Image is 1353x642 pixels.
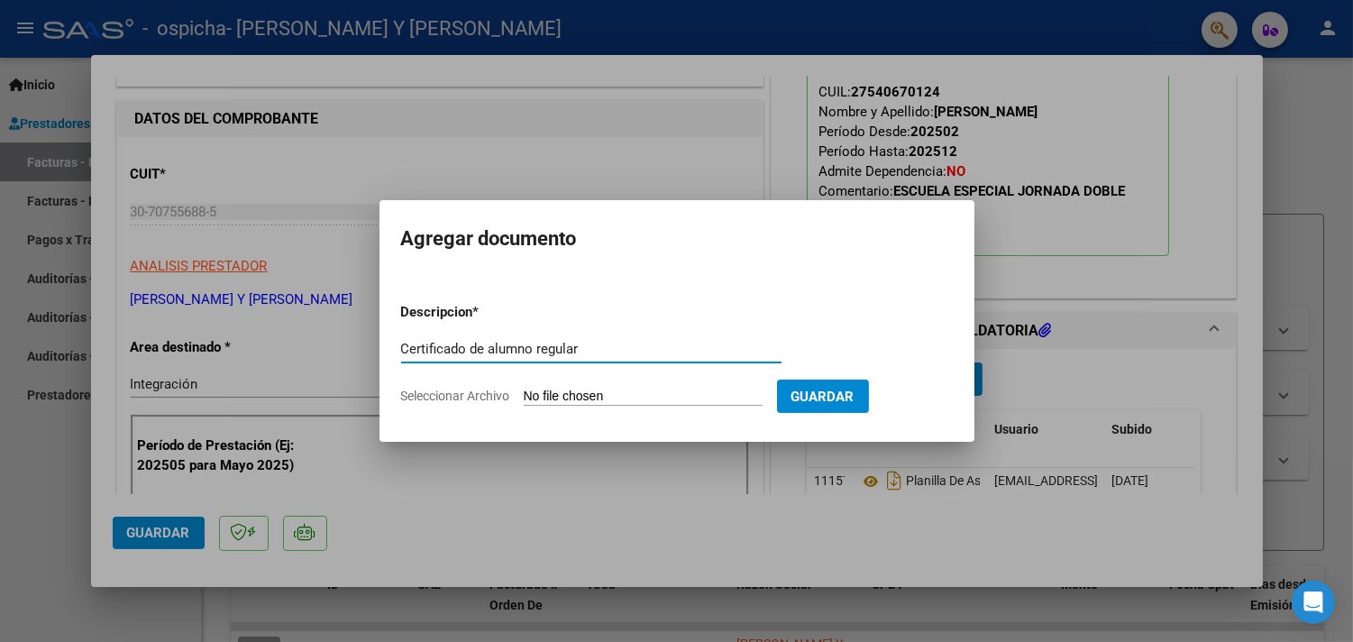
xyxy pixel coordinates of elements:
[401,389,510,403] span: Seleccionar Archivo
[401,302,567,323] p: Descripcion
[777,380,869,413] button: Guardar
[791,389,855,405] span: Guardar
[1292,581,1335,624] div: Open Intercom Messenger
[401,222,953,256] h2: Agregar documento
